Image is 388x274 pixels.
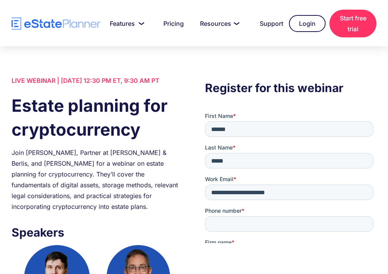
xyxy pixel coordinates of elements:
[12,224,183,241] h3: Speakers
[205,79,376,97] h3: Register for this webinar
[12,17,101,30] a: home
[289,15,326,32] a: Login
[12,147,183,212] div: Join [PERSON_NAME], Partner at [PERSON_NAME] & Berlis, and [PERSON_NAME] for a webinar on estate ...
[205,112,376,243] iframe: Form 0
[191,16,247,31] a: Resources
[101,16,150,31] a: Features
[12,75,183,86] div: LIVE WEBINAR | [DATE] 12:30 PM ET, 9:30 AM PT
[12,94,183,141] h1: Estate planning for cryptocurrency
[154,16,187,31] a: Pricing
[329,10,376,37] a: Start free trial
[250,16,285,31] a: Support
